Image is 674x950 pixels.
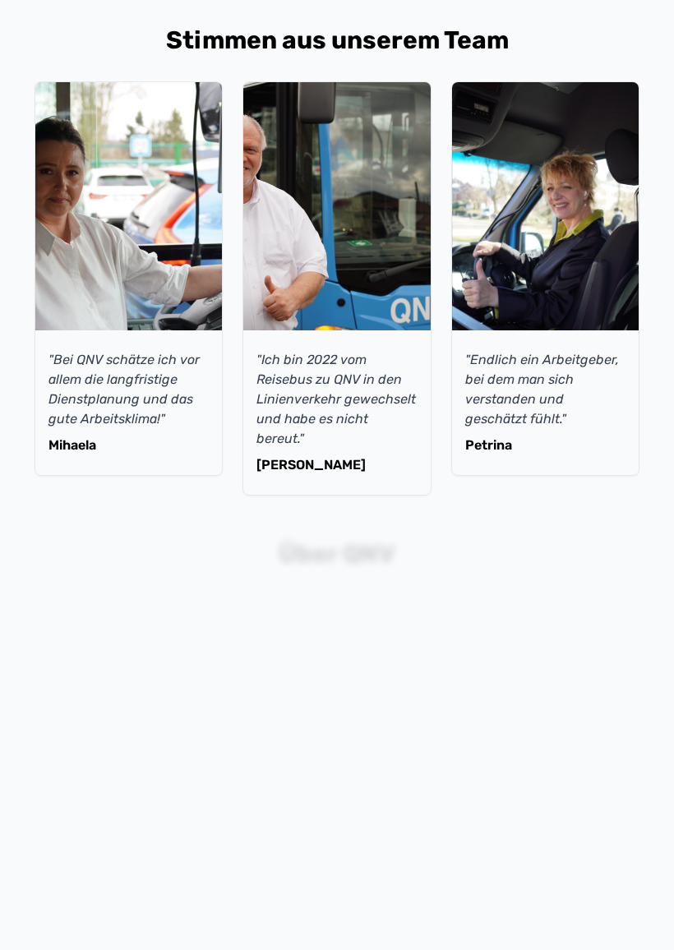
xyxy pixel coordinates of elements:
p: "Bei QNV schätze ich vor allem die langfristige Dienstplanung und das gute Arbeitsklima!" [48,350,209,429]
h2: Stimmen aus unserem Team [35,25,639,55]
p: Mihaela [48,436,209,455]
p: "Ich bin 2022 vom Reisebus zu QNV in den Linienverkehr gewechselt und habe es nicht bereut." [256,350,417,449]
p: "Endlich ein Arbeitgeber, bei dem man sich verstanden und geschätzt fühlt." [465,350,626,429]
h2: Über QNV [35,539,639,569]
p: [PERSON_NAME] [256,455,417,475]
p: Petrina [465,436,626,455]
